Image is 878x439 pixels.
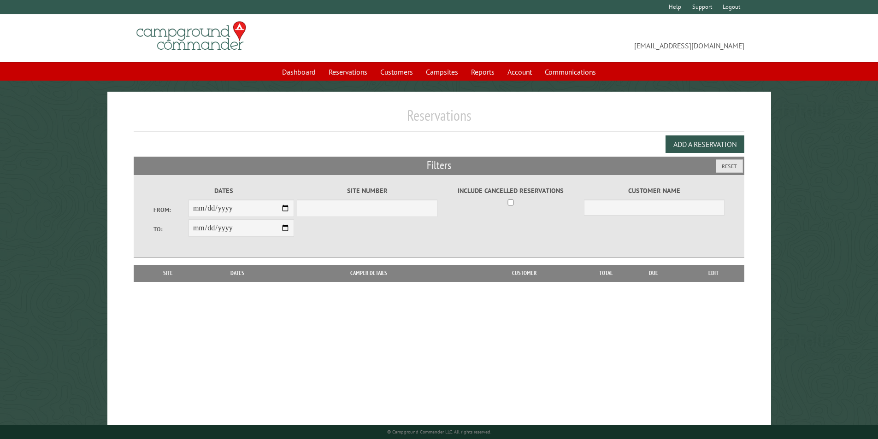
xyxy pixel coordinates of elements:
[502,63,537,81] a: Account
[625,265,683,281] th: Due
[716,159,743,173] button: Reset
[588,265,625,281] th: Total
[387,429,491,435] small: © Campground Commander LLC. All rights reserved.
[584,186,725,196] label: Customer Name
[134,18,249,54] img: Campground Commander
[439,25,745,51] span: [EMAIL_ADDRESS][DOMAIN_NAME]
[420,63,464,81] a: Campsites
[153,205,189,214] label: From:
[375,63,418,81] a: Customers
[277,63,321,81] a: Dashboard
[441,186,581,196] label: Include Cancelled Reservations
[198,265,277,281] th: Dates
[323,63,373,81] a: Reservations
[277,265,460,281] th: Camper Details
[683,265,745,281] th: Edit
[153,186,294,196] label: Dates
[138,265,198,281] th: Site
[460,265,588,281] th: Customer
[134,157,745,174] h2: Filters
[666,135,744,153] button: Add a Reservation
[153,225,189,234] label: To:
[134,106,745,132] h1: Reservations
[539,63,601,81] a: Communications
[466,63,500,81] a: Reports
[297,186,437,196] label: Site Number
